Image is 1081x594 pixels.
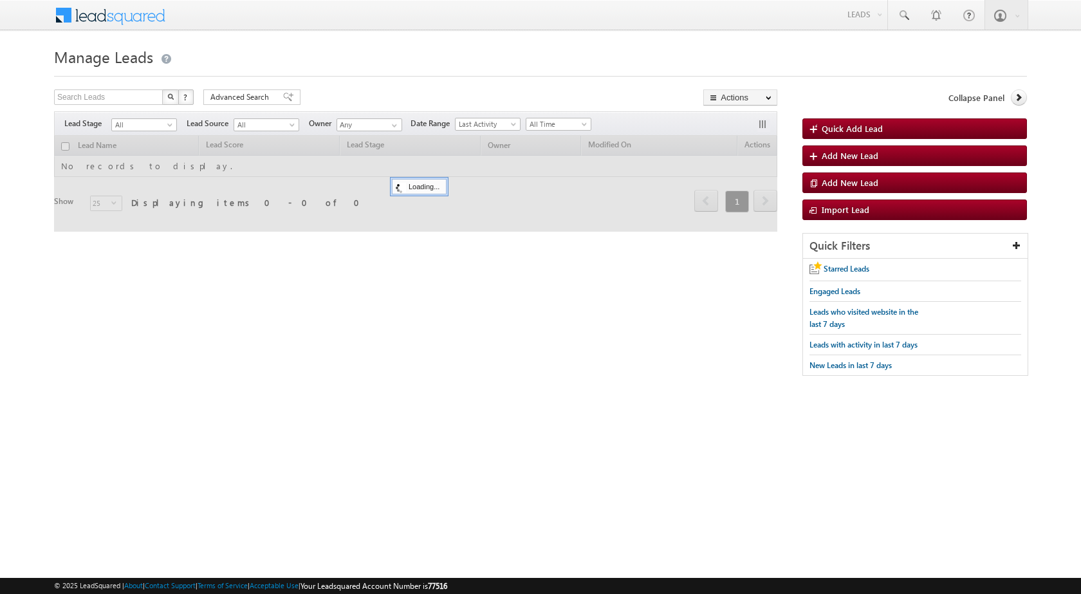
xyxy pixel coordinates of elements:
a: Last Activity [455,118,521,131]
span: All Time [526,118,587,130]
a: Terms of Service [198,581,248,589]
span: Lead Source [187,118,234,129]
a: Contact Support [145,581,196,589]
span: © 2025 LeadSquared | | | | | [54,580,447,592]
span: All [112,119,173,131]
a: All Time [526,118,591,131]
span: Collapse Panel [948,92,1004,104]
span: ? [183,91,189,102]
button: ? [178,89,194,105]
a: Show All Items [385,119,401,132]
a: Acceptable Use [250,581,299,589]
span: Engaged Leads [809,286,860,296]
span: Add New Lead [822,177,878,188]
span: All [234,119,295,131]
span: 77516 [428,581,447,591]
a: About [124,581,143,589]
span: Owner [309,118,337,129]
input: Type to Search [337,118,402,131]
span: Leads with activity in last 7 days [809,340,918,349]
a: All [111,118,177,131]
a: All [234,118,299,131]
span: Leads who visited website in the last 7 days [809,307,918,329]
img: Search [167,93,174,100]
span: Manage Leads [54,46,153,67]
span: New Leads in last 7 days [809,360,892,370]
span: Add New Lead [822,150,878,161]
span: Lead Stage [64,118,111,129]
span: Starred Leads [824,264,869,274]
span: Advanced Search [210,91,273,103]
span: Your Leadsquared Account Number is [300,581,447,591]
span: Date Range [411,118,455,129]
span: Quick Add Lead [822,123,883,134]
div: Quick Filters [803,234,1028,259]
div: Loading... [392,179,447,194]
span: Last Activity [456,118,517,130]
button: Actions [703,89,777,106]
span: Import Lead [822,204,869,215]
